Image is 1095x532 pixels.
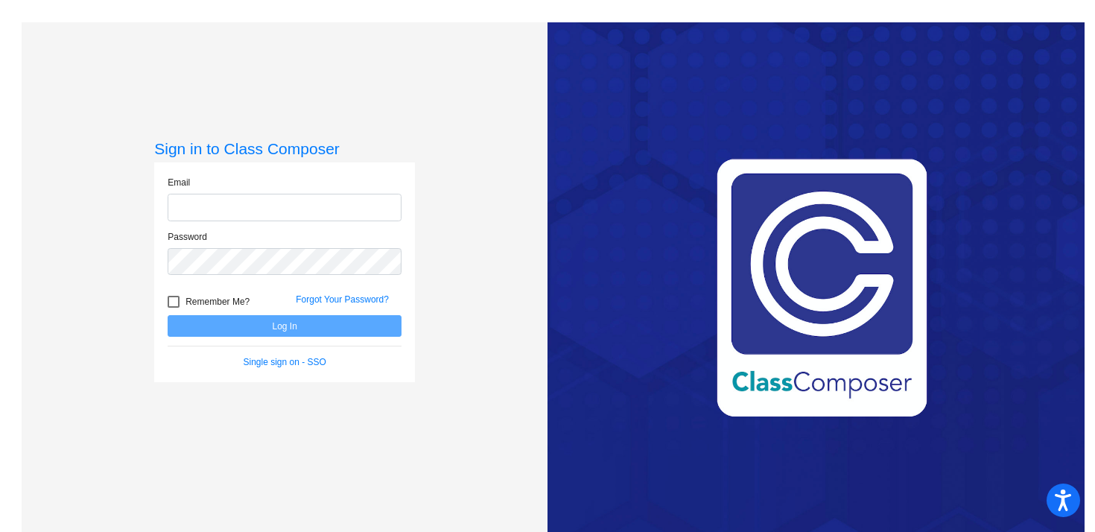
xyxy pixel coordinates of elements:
[244,357,326,367] a: Single sign on - SSO
[168,176,190,189] label: Email
[296,294,389,305] a: Forgot Your Password?
[168,315,401,337] button: Log In
[168,230,207,244] label: Password
[185,293,250,311] span: Remember Me?
[154,139,415,158] h3: Sign in to Class Composer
